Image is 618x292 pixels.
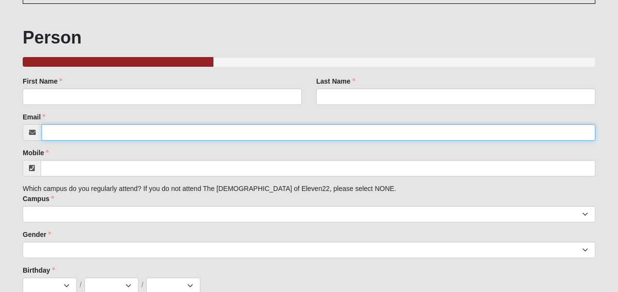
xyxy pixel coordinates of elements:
label: First Name [23,76,62,86]
span: / [141,280,143,291]
span: / [80,280,82,291]
label: Birthday [23,265,55,275]
label: Gender [23,230,51,239]
h1: Person [23,27,595,48]
label: Campus [23,194,54,204]
label: Last Name [316,76,355,86]
label: Email [23,112,45,122]
label: Mobile [23,148,49,158]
